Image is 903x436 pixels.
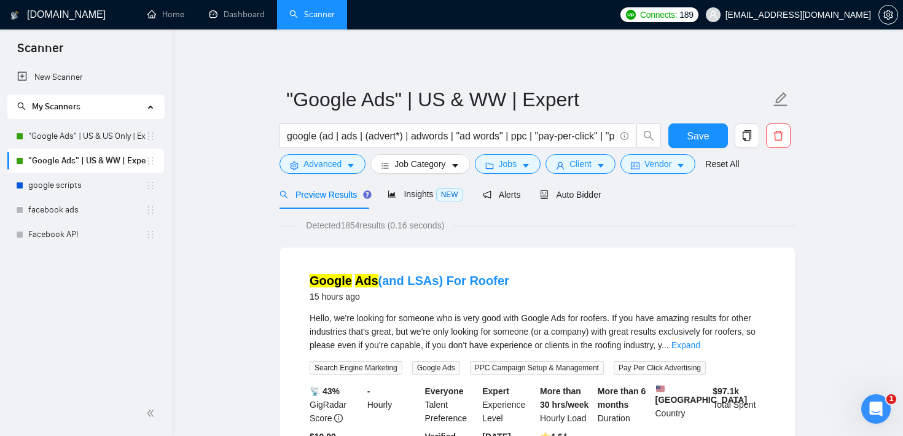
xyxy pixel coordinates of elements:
[17,101,80,112] span: My Scanners
[310,274,509,287] a: Google Ads(and LSAs) For Roofer
[878,5,898,25] button: setting
[655,384,748,405] b: [GEOGRAPHIC_DATA]
[28,149,146,173] a: "Google Ads" | US & WW | Expert
[569,157,592,171] span: Client
[7,222,164,247] li: Facebook API
[289,9,335,20] a: searchScanner
[626,10,636,20] img: upwork-logo.png
[861,394,891,424] iframe: Intercom live chat
[355,274,378,287] mark: Ads
[297,219,453,232] span: Detected 1854 results (0.16 seconds)
[595,384,653,425] div: Duration
[671,340,700,350] a: Expand
[365,384,423,425] div: Hourly
[28,198,146,222] a: facebook ads
[636,123,661,148] button: search
[480,384,537,425] div: Experience Level
[644,157,671,171] span: Vendor
[307,384,365,425] div: GigRadar Score
[7,149,164,173] li: "Google Ads" | US & WW | Expert
[388,190,396,198] span: area-chart
[17,102,26,111] span: search
[709,10,717,19] span: user
[146,181,155,190] span: holder
[17,65,154,90] a: New Scanner
[146,407,158,419] span: double-left
[540,190,549,199] span: robot
[545,154,616,174] button: userClientcaret-down
[146,230,155,239] span: holder
[146,131,155,141] span: holder
[879,10,897,20] span: setting
[287,128,615,144] input: Search Freelance Jobs...
[147,9,184,20] a: homeHome
[482,386,509,396] b: Expert
[7,39,73,65] span: Scanner
[146,205,155,215] span: holder
[668,123,728,148] button: Save
[28,173,146,198] a: google scripts
[475,154,541,174] button: folderJobscaret-down
[886,394,896,404] span: 1
[451,161,459,170] span: caret-down
[10,6,19,25] img: logo
[279,154,365,174] button: settingAdvancedcaret-down
[310,311,765,352] div: Hello, we're looking for someone who is very good with Google Ads for roofers. If you have amazin...
[381,161,389,170] span: bars
[334,414,343,422] span: info-circle
[279,190,288,199] span: search
[598,386,646,410] b: More than 6 months
[412,361,460,375] span: Google Ads
[878,10,898,20] a: setting
[28,222,146,247] a: Facebook API
[620,154,695,174] button: idcardVendorcaret-down
[483,190,491,199] span: notification
[425,386,464,396] b: Everyone
[631,161,639,170] span: idcard
[388,189,463,199] span: Insights
[656,384,665,393] img: 🇺🇸
[499,157,517,171] span: Jobs
[687,128,709,144] span: Save
[303,157,342,171] span: Advanced
[394,157,445,171] span: Job Category
[540,386,588,410] b: More than 30 hrs/week
[653,384,711,425] div: Country
[620,132,628,140] span: info-circle
[483,190,521,200] span: Alerts
[676,161,685,170] span: caret-down
[767,130,790,141] span: delete
[470,361,604,375] span: PPC Campaign Setup & Management
[7,198,164,222] li: facebook ads
[370,154,469,174] button: barsJob Categorycaret-down
[637,130,660,141] span: search
[28,124,146,149] a: "Google Ads" | US & US Only | Expert
[710,384,768,425] div: Total Spent
[310,313,756,350] span: Hello, we're looking for someone who is very good with Google Ads for roofers. If you have amazin...
[310,386,340,396] b: 📡 43%
[346,161,355,170] span: caret-down
[310,289,509,304] div: 15 hours ago
[735,130,759,141] span: copy
[705,157,739,171] a: Reset All
[7,124,164,149] li: "Google Ads" | US & US Only | Expert
[286,84,770,115] input: Scanner name...
[279,190,368,200] span: Preview Results
[766,123,791,148] button: delete
[713,386,739,396] b: $ 97.1k
[7,65,164,90] li: New Scanner
[32,101,80,112] span: My Scanners
[537,384,595,425] div: Hourly Load
[522,161,530,170] span: caret-down
[209,9,265,20] a: dashboardDashboard
[679,8,693,21] span: 189
[596,161,605,170] span: caret-down
[640,8,677,21] span: Connects:
[773,91,789,107] span: edit
[7,173,164,198] li: google scripts
[423,384,480,425] div: Talent Preference
[367,386,370,396] b: -
[310,361,402,375] span: Search Engine Marketing
[540,190,601,200] span: Auto Bidder
[310,274,352,287] mark: Google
